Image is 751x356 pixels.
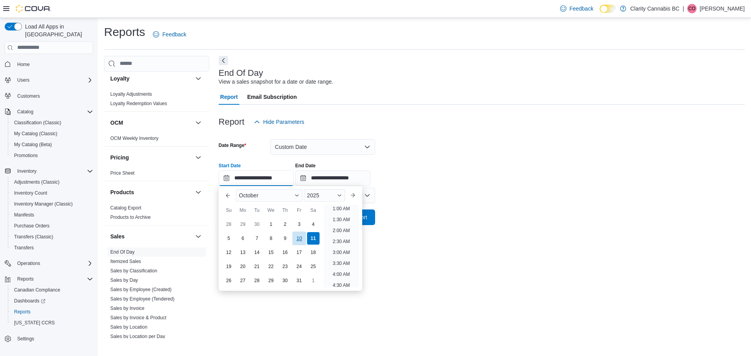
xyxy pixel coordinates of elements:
[329,215,353,224] li: 1:30 AM
[11,210,93,220] span: Manifests
[110,334,165,339] a: Sales by Location per Day
[110,324,147,330] span: Sales by Location
[11,118,65,127] a: Classification (Classic)
[110,135,158,141] span: OCM Weekly Inventory
[14,166,40,176] button: Inventory
[630,4,679,13] p: Clarity Cannabis BC
[194,232,203,241] button: Sales
[14,152,38,159] span: Promotions
[11,318,58,327] a: [US_STATE] CCRS
[236,189,302,202] div: Button. Open the month selector. October is currently selected.
[11,188,93,198] span: Inventory Count
[17,276,34,282] span: Reports
[17,109,33,115] span: Catalog
[11,129,93,138] span: My Catalog (Classic)
[14,120,61,126] span: Classification (Classic)
[14,298,45,304] span: Dashboards
[11,307,93,317] span: Reports
[2,258,96,269] button: Operations
[110,296,174,302] span: Sales by Employee (Tendered)
[110,287,172,292] a: Sales by Employee (Created)
[329,281,353,290] li: 4:30 AM
[110,306,144,311] a: Sales by Invoice
[11,232,93,242] span: Transfers (Classic)
[110,154,129,161] h3: Pricing
[8,128,96,139] button: My Catalog (Classic)
[110,277,138,283] span: Sales by Day
[265,204,277,216] div: We
[223,218,235,231] div: day-28
[110,205,141,211] a: Catalog Export
[11,243,93,252] span: Transfers
[293,218,305,231] div: day-3
[237,246,249,259] div: day-13
[700,4,745,13] p: [PERSON_NAME]
[110,170,135,176] a: Price Sheet
[110,119,192,127] button: OCM
[104,203,209,225] div: Products
[162,30,186,38] span: Feedback
[14,201,73,207] span: Inventory Manager (Classic)
[237,204,249,216] div: Mo
[265,246,277,259] div: day-15
[110,188,192,196] button: Products
[8,139,96,150] button: My Catalog (Beta)
[8,295,96,306] a: Dashboards
[110,315,166,321] span: Sales by Invoice & Product
[8,231,96,242] button: Transfers (Classic)
[11,243,37,252] a: Transfers
[110,277,138,283] a: Sales by Day
[292,231,306,245] div: day-10
[251,246,263,259] div: day-14
[223,232,235,245] div: day-5
[222,217,320,288] div: October, 2025
[110,249,135,255] span: End Of Day
[329,204,353,213] li: 1:00 AM
[17,336,34,342] span: Settings
[17,260,40,267] span: Operations
[11,177,63,187] a: Adjustments (Classic)
[295,163,316,169] label: End Date
[223,260,235,273] div: day-19
[14,212,34,218] span: Manifests
[110,214,151,220] span: Products to Archive
[110,136,158,141] a: OCM Weekly Inventory
[307,246,320,259] div: day-18
[14,60,33,69] a: Home
[329,270,353,279] li: 4:00 AM
[251,232,263,245] div: day-7
[265,218,277,231] div: day-1
[11,140,55,149] a: My Catalog (Beta)
[110,296,174,302] a: Sales by Employee (Tendered)
[11,285,93,295] span: Canadian Compliance
[8,284,96,295] button: Canadian Compliance
[265,274,277,287] div: day-29
[11,177,93,187] span: Adjustments (Classic)
[237,218,249,231] div: day-29
[11,151,93,160] span: Promotions
[17,77,29,83] span: Users
[295,170,370,186] input: Press the down key to open a popover containing a calendar.
[14,190,47,196] span: Inventory Count
[8,177,96,188] button: Adjustments (Classic)
[329,226,353,235] li: 2:00 AM
[279,274,291,287] div: day-30
[2,90,96,102] button: Customers
[110,259,141,264] a: Itemized Sales
[11,118,93,127] span: Classification (Classic)
[307,204,320,216] div: Sa
[219,68,263,78] h3: End Of Day
[14,274,93,284] span: Reports
[104,89,209,111] div: Loyalty
[329,259,353,268] li: 3:30 AM
[307,192,319,199] span: 2025
[14,107,36,116] button: Catalog
[110,100,167,107] span: Loyalty Redemption Values
[600,5,616,13] input: Dark Mode
[293,260,305,273] div: day-24
[347,189,359,202] button: Next month
[265,232,277,245] div: day-8
[237,274,249,287] div: day-27
[194,118,203,127] button: OCM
